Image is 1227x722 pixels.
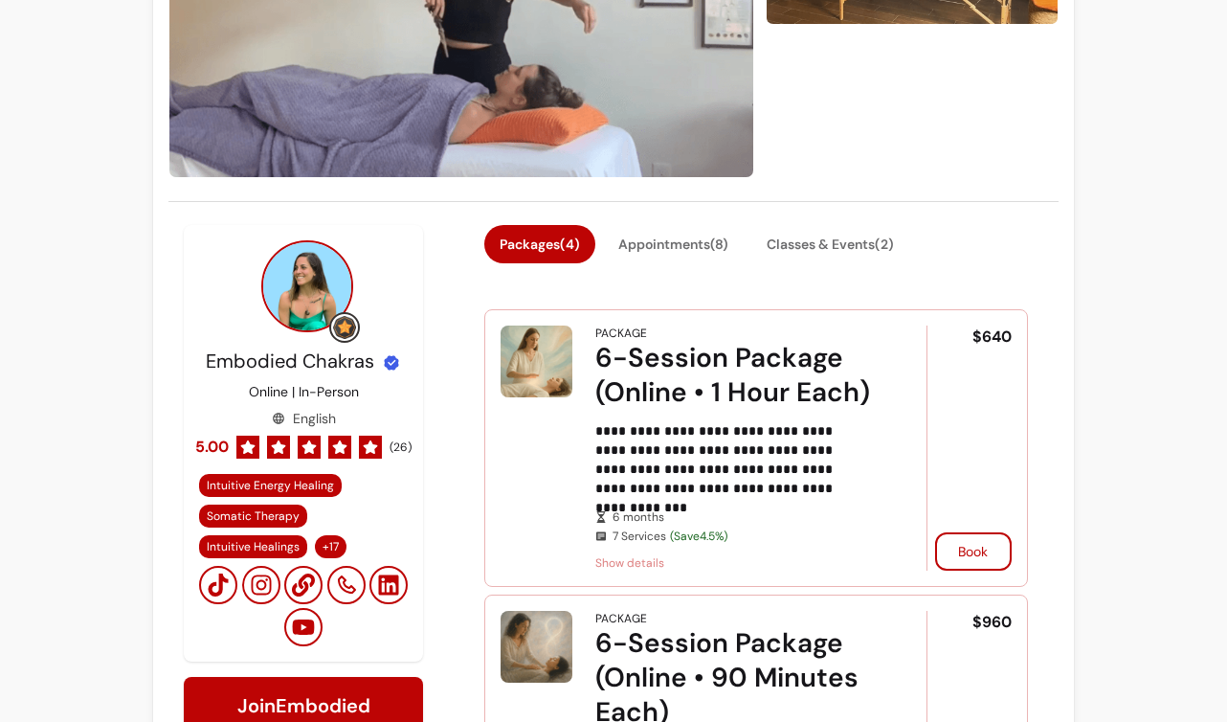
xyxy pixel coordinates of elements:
[613,509,873,525] span: 6 months
[501,611,572,683] img: 6-Session Package (Online • 90 Minutes Each)
[261,240,353,332] img: Provider image
[595,326,647,341] div: Package
[603,225,744,263] button: Appointments(8)
[595,611,647,626] div: Package
[319,539,343,554] span: + 17
[333,316,356,339] img: Grow
[390,440,412,455] span: ( 26 )
[484,225,595,263] button: Packages(4)
[595,555,873,571] span: Show details
[670,529,727,544] span: (Save 4.5 %)
[195,436,229,459] span: 5.00
[751,225,909,263] button: Classes & Events(2)
[926,326,1012,571] div: $640
[595,341,873,410] div: 6-Session Package (Online • 1 Hour Each)
[207,508,300,524] span: Somatic Therapy
[501,326,572,397] img: 6-Session Package (Online • 1 Hour Each)
[613,529,873,544] span: 7 Services
[249,382,359,401] p: Online | In-Person
[272,409,336,428] div: English
[207,478,334,493] span: Intuitive Energy Healing
[935,532,1012,571] button: Book
[207,539,300,554] span: Intuitive Healings
[206,349,374,373] span: Embodied Chakras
